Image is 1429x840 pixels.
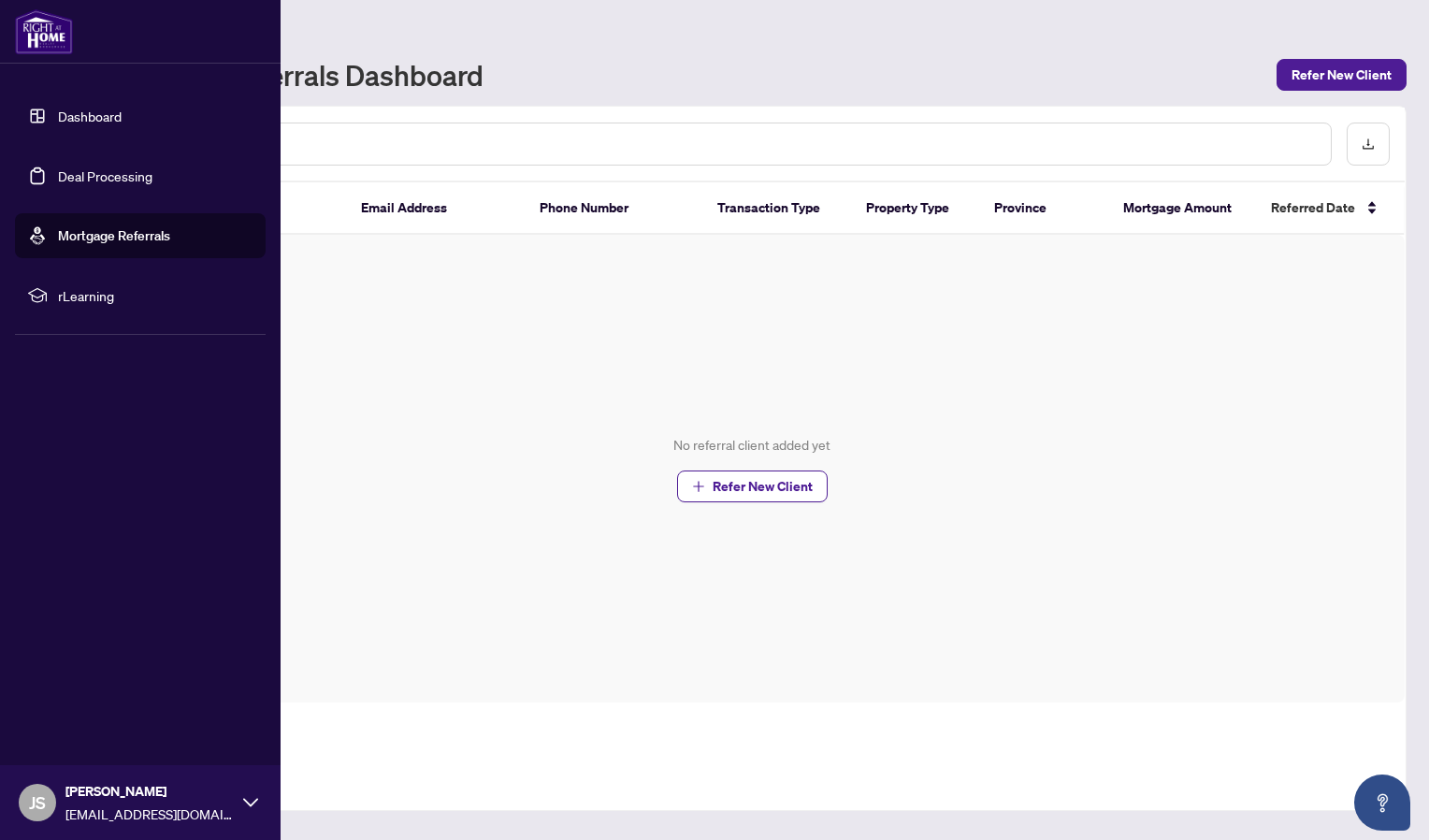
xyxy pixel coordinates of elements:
[1347,123,1390,166] button: download
[677,471,828,502] button: Refer New Client
[65,804,234,824] span: [EMAIL_ADDRESS][DOMAIN_NAME]
[97,60,484,90] h1: Mortgage Referrals Dashboard
[851,182,979,235] th: Property Type
[15,9,73,54] img: logo
[1271,197,1355,218] span: Referred Date
[673,435,830,456] div: No referral client added yet
[713,471,813,501] span: Refer New Client
[702,182,851,235] th: Transaction Type
[65,781,234,802] span: [PERSON_NAME]
[1108,182,1257,235] th: Mortgage Amount
[58,227,170,244] a: Mortgage Referrals
[58,167,152,184] a: Deal Processing
[346,182,524,235] th: Email Address
[692,480,705,493] span: plus
[1256,182,1405,235] th: Referred Date
[58,108,122,124] a: Dashboard
[525,182,702,235] th: Phone Number
[29,789,46,816] span: JS
[1292,60,1392,90] span: Refer New Client
[58,285,253,306] span: rLearning
[979,182,1107,235] th: Province
[1354,775,1410,831] button: Open asap
[1277,59,1407,91] button: Refer New Client
[1362,138,1375,151] span: download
